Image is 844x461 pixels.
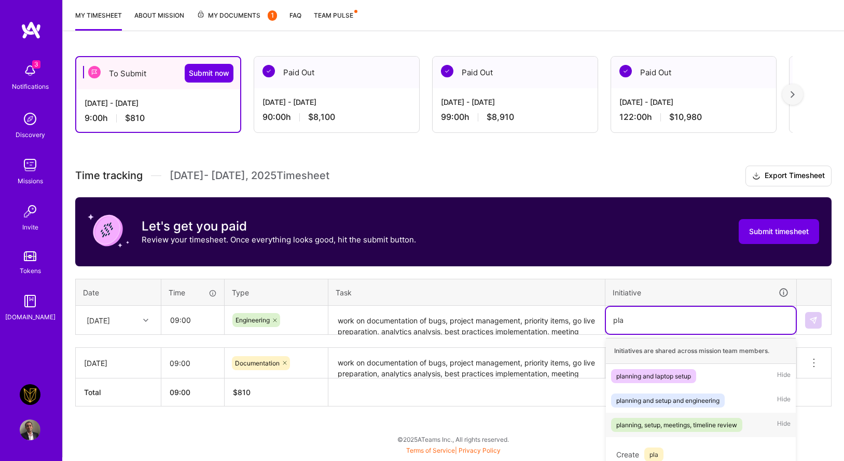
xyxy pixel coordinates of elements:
[235,359,280,367] span: Documentation
[22,222,38,233] div: Invite
[21,21,41,39] img: logo
[75,10,122,31] a: My timesheet
[189,68,229,78] span: Submit now
[18,175,43,186] div: Missions
[84,358,153,369] div: [DATE]
[262,97,411,107] div: [DATE] - [DATE]
[487,112,514,123] span: $8,910
[619,112,768,123] div: 122:00 h
[314,10,356,31] a: Team Pulse
[613,287,789,299] div: Initiative
[185,64,233,83] button: Submit now
[406,446,455,454] a: Terms of Service
[88,66,101,78] img: To Submit
[62,426,844,452] div: © 2025 ATeams Inc., All rights reserved.
[87,315,110,326] div: [DATE]
[745,166,832,186] button: Export Timesheet
[161,349,224,377] input: HH:MM
[20,419,40,440] img: User Avatar
[88,210,129,251] img: coin
[441,97,589,107] div: [DATE] - [DATE]
[314,11,353,19] span: Team Pulse
[611,57,776,88] div: Paid Out
[254,57,419,88] div: Paid Out
[12,81,49,92] div: Notifications
[76,378,161,406] th: Total
[5,311,56,322] div: [DOMAIN_NAME]
[20,155,40,175] img: teamwork
[76,279,161,306] th: Date
[17,419,43,440] a: User Avatar
[749,226,809,237] span: Submit timesheet
[606,338,796,364] div: Initiatives are shared across mission team members.
[17,384,43,405] a: Devry: Team for Online Education - Website Operations
[161,378,225,406] th: 09:00
[262,65,275,77] img: Paid Out
[739,219,819,244] button: Submit timesheet
[809,316,818,324] img: Submit
[20,265,41,276] div: Tokens
[134,10,184,31] a: About Mission
[236,316,270,324] span: Engineering
[616,371,691,382] div: planning and laptop setup
[170,169,329,182] span: [DATE] - [DATE] , 2025 Timesheet
[459,446,501,454] a: Privacy Policy
[20,384,40,405] img: Devry: Team for Online Education - Website Operations
[791,91,795,98] img: right
[142,219,416,234] h3: Let's get you paid
[162,306,224,334] input: HH:MM
[328,279,605,306] th: Task
[75,169,143,182] span: Time tracking
[777,394,791,408] span: Hide
[433,57,598,88] div: Paid Out
[20,60,40,81] img: bell
[197,10,277,31] a: My Documents1
[329,307,604,334] textarea: work on documentation of bugs, project management, priority items, go live preparation, analytics...
[616,419,737,430] div: planning, setup, meetings, timeline review
[85,98,232,109] div: [DATE] - [DATE]
[169,287,217,298] div: Time
[619,97,768,107] div: [DATE] - [DATE]
[308,112,335,123] span: $8,100
[619,65,632,77] img: Paid Out
[441,65,453,77] img: Paid Out
[669,112,702,123] span: $10,980
[20,291,40,311] img: guide book
[142,234,416,245] p: Review your timesheet. Once everything looks good, hit the submit button.
[616,395,720,406] div: planning and setup and engineering
[32,60,40,69] span: 3
[752,171,760,182] i: icon Download
[329,349,604,377] textarea: work on documentation of bugs, project management, priority items, go live preparation, analytics...
[16,129,45,140] div: Discovery
[406,446,501,454] span: |
[441,112,589,123] div: 99:00 h
[197,10,277,21] span: My Documents
[20,109,40,129] img: discovery
[233,388,251,397] span: $ 810
[225,279,328,306] th: Type
[125,113,145,124] span: $810
[85,113,232,124] div: 9:00 h
[24,251,36,261] img: tokens
[20,201,40,222] img: Invite
[777,418,791,432] span: Hide
[777,369,791,383] span: Hide
[143,318,148,323] i: icon Chevron
[262,112,411,123] div: 90:00 h
[289,10,301,31] a: FAQ
[268,10,277,21] div: 1
[76,57,240,89] div: To Submit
